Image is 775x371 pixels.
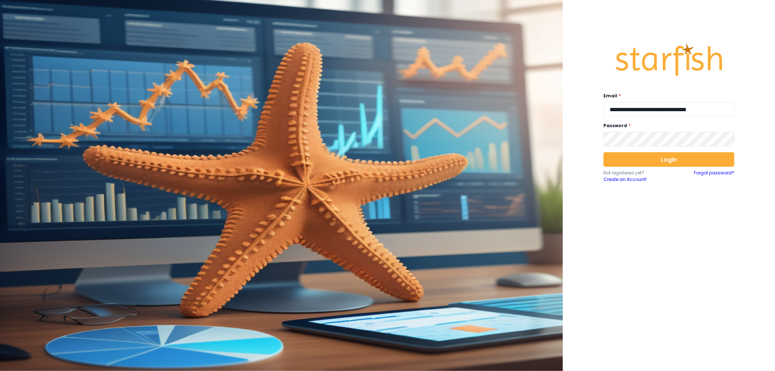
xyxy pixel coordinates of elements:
[604,122,730,129] label: Password
[604,170,669,176] p: Not registered yet?
[604,176,669,183] a: Create an Account!
[694,170,734,183] a: Forgot password?
[604,93,730,99] label: Email
[614,37,723,83] img: Logo.42cb71d561138c82c4ab.png
[604,152,734,167] button: Login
